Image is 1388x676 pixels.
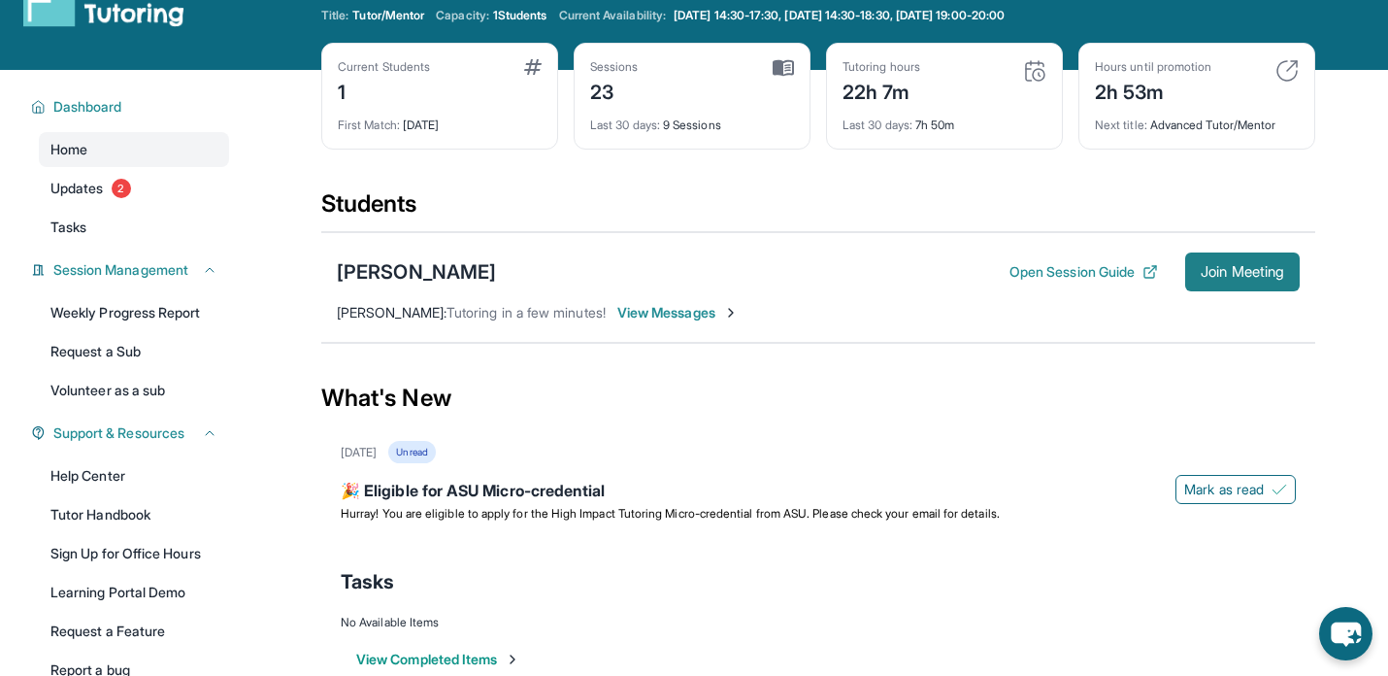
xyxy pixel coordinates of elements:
span: Current Availability: [559,8,666,23]
div: 9 Sessions [590,106,794,133]
img: card [1023,59,1046,83]
span: Home [50,140,87,159]
a: Request a Feature [39,614,229,649]
div: [DATE] [338,106,542,133]
div: Current Students [338,59,430,75]
span: Dashboard [53,97,122,117]
img: Mark as read [1272,482,1287,497]
span: Support & Resources [53,423,184,443]
a: Learning Portal Demo [39,575,229,610]
a: Updates2 [39,171,229,206]
div: 7h 50m [843,106,1046,133]
button: Support & Resources [46,423,217,443]
div: What's New [321,355,1315,441]
div: [PERSON_NAME] [337,258,496,286]
span: 1 Students [493,8,547,23]
button: Mark as read [1175,475,1296,504]
span: Join Meeting [1201,266,1284,278]
span: View Messages [617,303,739,322]
div: No Available Items [341,615,1296,630]
button: View Completed Items [356,650,520,669]
span: Tasks [50,218,86,237]
div: Advanced Tutor/Mentor [1095,106,1299,133]
span: 2 [112,179,131,198]
button: chat-button [1319,607,1372,660]
img: card [1275,59,1299,83]
div: Unread [388,441,435,463]
span: First Match : [338,118,400,132]
span: Mark as read [1184,480,1264,499]
button: Open Session Guide [1009,262,1158,282]
a: Volunteer as a sub [39,373,229,408]
button: Dashboard [46,97,217,117]
span: Capacity: [436,8,489,23]
a: [DATE] 14:30-17:30, [DATE] 14:30-18:30, [DATE] 19:00-20:00 [670,8,1008,23]
span: Last 30 days : [843,118,912,132]
span: Tutor/Mentor [352,8,424,23]
span: Session Management [53,260,188,280]
button: Session Management [46,260,217,280]
div: 2h 53m [1095,75,1211,106]
div: Hours until promotion [1095,59,1211,75]
span: Last 30 days : [590,118,660,132]
img: Chevron-Right [723,305,739,321]
a: Request a Sub [39,334,229,369]
span: Next title : [1095,118,1147,132]
a: Tutor Handbook [39,497,229,532]
span: [DATE] 14:30-17:30, [DATE] 14:30-18:30, [DATE] 19:00-20:00 [674,8,1005,23]
div: 1 [338,75,430,106]
span: [PERSON_NAME] : [337,304,446,321]
div: [DATE] [341,445,377,460]
a: Home [39,132,229,167]
a: Weekly Progress Report [39,295,229,330]
div: 23 [590,75,639,106]
span: Tasks [341,568,394,595]
span: Hurray! You are eligible to apply for the High Impact Tutoring Micro-credential from ASU. Please ... [341,506,1000,521]
div: 🎉 Eligible for ASU Micro-credential [341,479,1296,506]
span: Tutoring in a few minutes! [446,304,606,321]
div: 22h 7m [843,75,920,106]
span: Title: [321,8,348,23]
span: Updates [50,179,104,198]
a: Help Center [39,458,229,493]
div: Students [321,188,1315,231]
a: Tasks [39,210,229,245]
a: Sign Up for Office Hours [39,536,229,571]
div: Tutoring hours [843,59,920,75]
img: card [773,59,794,77]
button: Join Meeting [1185,253,1300,291]
div: Sessions [590,59,639,75]
img: card [524,59,542,75]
